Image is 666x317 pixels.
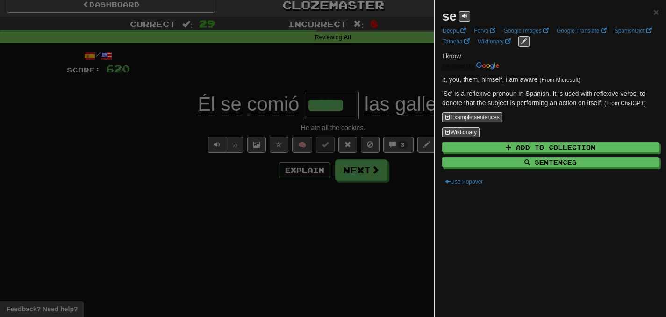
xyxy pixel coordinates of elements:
strong: se [442,9,457,23]
small: (From ChatGPT) [604,100,646,107]
a: SpanishDict [612,26,654,36]
span: I know [442,52,461,60]
span: × [653,7,659,17]
a: Google Translate [554,26,609,36]
p: 'Se' is a reflexive pronoun in Spanish. It is used with reflexive verbs, to denote that the subje... [442,89,659,108]
p: it, you, them, himself, i am aware [442,75,659,84]
a: Tatoeba [440,36,473,47]
a: DeepL [440,26,469,36]
button: Example sentences [442,112,502,122]
img: Color short [442,62,499,70]
button: Wiktionary [442,127,480,137]
button: Close [653,7,659,17]
button: Add to Collection [442,142,659,152]
a: Wiktionary [475,36,514,47]
small: (From Microsoft) [540,77,580,83]
button: Use Popover [442,177,486,187]
button: Sentences [442,157,659,167]
a: Google Images [501,26,551,36]
a: Forvo [471,26,498,36]
button: edit links [518,36,530,47]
